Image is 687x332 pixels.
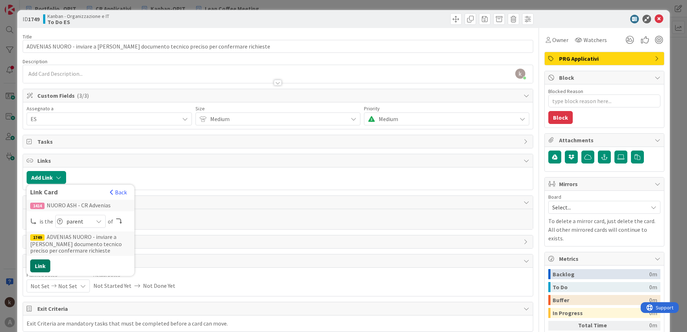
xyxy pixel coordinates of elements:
b: To Do ES [47,19,109,25]
div: 0m [649,269,657,279]
div: Assegnato a [27,106,192,111]
span: Not Set [58,280,77,292]
span: Support [15,1,33,10]
div: Buffer [553,295,649,305]
span: Description [23,58,47,65]
span: Custom Fields [37,91,520,100]
span: Not Started Yet [93,280,132,292]
b: 1749 [28,15,40,23]
span: ( 3/3 ) [77,92,89,99]
button: Link [30,259,50,272]
label: Blocked Reason [548,88,583,94]
div: Link Card [30,188,106,196]
div: To Do [553,282,649,292]
div: 0m [649,308,657,318]
div: Size [195,106,361,111]
div: 0m [649,282,657,292]
button: Back [110,188,127,196]
div: In Progress [553,308,649,318]
div: NUORO ASH - CR Advenias [27,200,134,211]
div: Total Time [578,321,618,331]
div: is the of [30,215,131,228]
div: 1414 [30,203,45,209]
span: ID [23,15,40,23]
span: Attachments [559,136,651,144]
span: Planned Dates [27,271,90,279]
span: Block [559,73,651,82]
span: PRG Applicativi [559,54,651,63]
span: Dates [37,257,520,265]
span: Comments [37,198,520,207]
div: ADVENIAS NUORO - inviare a [PERSON_NAME] documento tecnico preciso per confermare richieste [27,231,134,256]
div: Backlog [553,269,649,279]
span: Metrics [559,254,651,263]
div: Exit Criteria are mandatory tasks that must be completed before a card can move. [27,319,228,328]
span: Actual Dates [93,271,175,279]
span: Owner [552,36,568,44]
span: Tasks [37,137,520,146]
button: Block [548,111,573,124]
span: Mirrors [559,180,651,188]
div: 1749 [30,234,45,241]
span: Board [548,194,561,199]
div: 0m [649,295,657,305]
span: Watchers [584,36,607,44]
span: Not Done Yet [143,280,175,292]
span: parent [66,216,89,226]
img: AAcHTtd5rm-Hw59dezQYKVkaI0MZoYjvbSZnFopdN0t8vu62=s96-c [515,69,525,79]
div: Priority [364,106,529,111]
span: ES [31,115,179,123]
button: Add Link [27,171,66,184]
label: Title [23,33,32,40]
span: Links [37,156,520,165]
span: Medium [379,114,513,124]
span: Medium [210,114,345,124]
span: Kanban - Organizzazione e IT [47,13,109,19]
span: Not Set [31,280,50,292]
span: Select... [552,202,644,212]
input: type card name here... [23,40,533,53]
span: Exit Criteria [37,304,520,313]
p: To delete a mirror card, just delete the card. All other mirrored cards will continue to exists. [548,217,660,243]
span: History [37,238,520,246]
div: 0m [621,321,657,331]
